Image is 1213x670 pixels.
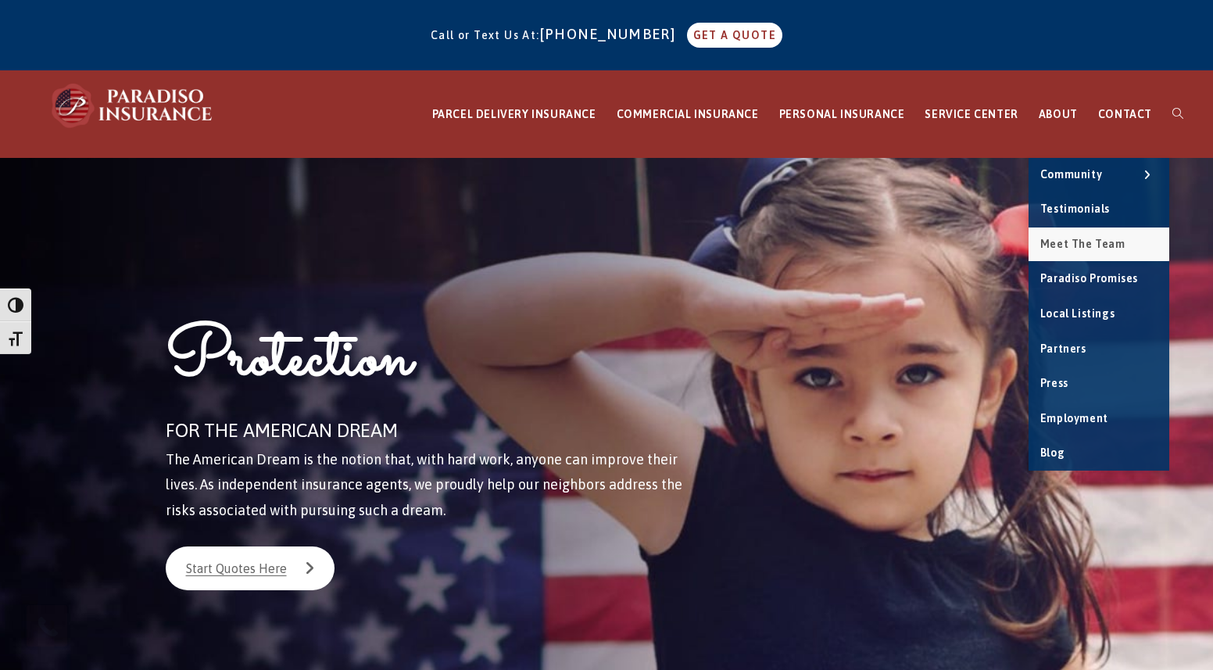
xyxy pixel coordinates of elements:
[1040,342,1086,355] span: Partners
[422,71,606,158] a: PARCEL DELIVERY INSURANCE
[431,29,540,41] span: Call or Text Us At:
[47,82,219,129] img: Paradiso Insurance
[687,23,782,48] a: GET A QUOTE
[1040,168,1102,181] span: Community
[1029,228,1169,262] a: Meet the Team
[166,451,682,518] span: The American Dream is the notion that, with hard work, anyone can improve their lives. As indepen...
[617,108,759,120] span: COMMERCIAL INSURANCE
[1029,402,1169,436] a: Employment
[1040,412,1108,425] span: Employment
[1029,367,1169,401] a: Press
[1039,108,1078,120] span: ABOUT
[1029,158,1169,192] a: Community
[1029,297,1169,331] a: Local Listings
[1040,238,1125,250] span: Meet the Team
[779,108,905,120] span: PERSONAL INSURANCE
[1098,108,1152,120] span: CONTACT
[914,71,1028,158] a: SERVICE CENTER
[1029,262,1169,296] a: Paradiso Promises
[1088,71,1162,158] a: CONTACT
[769,71,915,158] a: PERSONAL INSURANCE
[1029,436,1169,471] a: Blog
[1040,272,1138,285] span: Paradiso Promises
[1029,332,1169,367] a: Partners
[35,614,60,639] img: Phone icon
[432,108,596,120] span: PARCEL DELIVERY INSURANCE
[166,546,335,590] a: Start Quotes Here
[1040,377,1068,389] span: Press
[1040,307,1115,320] span: Local Listings
[166,314,701,414] h1: Protection
[1029,192,1169,227] a: Testimonials
[606,71,769,158] a: COMMERCIAL INSURANCE
[925,108,1018,120] span: SERVICE CENTER
[540,26,684,42] a: [PHONE_NUMBER]
[1040,446,1065,459] span: Blog
[1029,71,1088,158] a: ABOUT
[166,420,398,441] span: FOR THE AMERICAN DREAM
[1040,202,1110,215] span: Testimonials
